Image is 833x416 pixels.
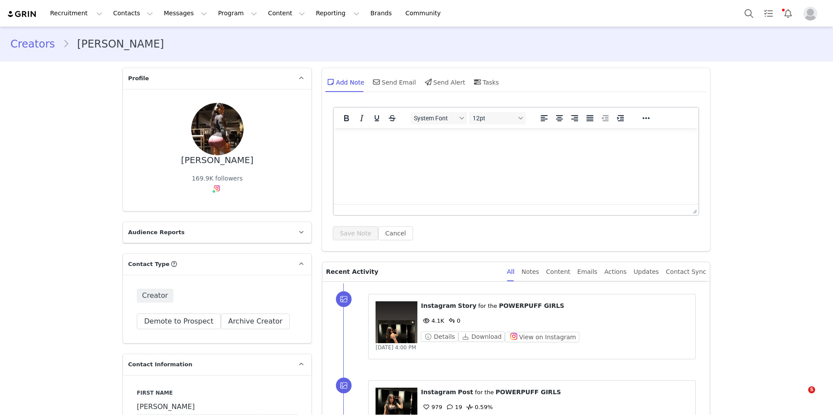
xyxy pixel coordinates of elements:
[385,112,400,124] button: Strikethrough
[582,112,597,124] button: Justify
[10,36,63,52] a: Creators
[137,314,221,329] button: Demote to Prospect
[779,3,798,23] button: Notifications
[567,112,582,124] button: Align right
[423,72,465,92] div: Send Alert
[546,262,570,282] div: Content
[191,103,244,155] img: 6096620c-a884-43ac-8d1b-cced87477058.jpg
[739,3,759,23] button: Search
[213,185,220,192] img: instagram.svg
[639,112,654,124] button: Reveal or hide additional toolbar items
[128,74,149,83] span: Profile
[45,3,108,23] button: Recruitment
[464,404,493,410] span: 0.59%
[159,3,212,23] button: Messages
[333,226,378,240] button: Save Note
[128,360,192,369] span: Contact Information
[137,389,298,397] label: First Name
[472,72,499,92] div: Tasks
[421,301,688,310] p: ⁨ ⁩ ⁨ ⁩ for the ⁨ ⁩
[808,386,815,393] span: 5
[798,7,826,20] button: Profile
[633,262,659,282] div: Updates
[499,302,564,309] span: POWERPUFF GIRLS
[326,262,500,281] p: Recent Activity
[505,334,579,340] a: View on Instagram
[221,314,290,329] button: Archive Creator
[376,344,416,351] span: [DATE] 4:00 PM
[458,302,476,309] span: Story
[334,128,698,204] iframe: Rich Text Area
[378,226,413,240] button: Cancel
[803,7,817,20] img: placeholder-profile.jpg
[537,112,552,124] button: Align left
[666,262,706,282] div: Contact Sync
[365,3,400,23] a: Brands
[108,3,158,23] button: Contacts
[421,404,442,410] span: 979
[371,72,416,92] div: Send Email
[469,112,526,124] button: Font sizes
[421,388,688,397] p: ⁨ ⁩ ⁨ ⁩ for the ⁨ ⁩
[759,3,778,23] a: Tasks
[421,317,444,324] span: 4.1K
[458,389,473,396] span: Post
[458,331,505,342] button: Download
[507,262,515,282] div: All
[473,115,515,122] span: 12pt
[128,260,169,269] span: Contact Type
[414,115,457,122] span: System Font
[263,3,310,23] button: Content
[496,389,561,396] span: POWERPUFF GIRLS
[604,262,626,282] div: Actions
[311,3,365,23] button: Reporting
[192,174,243,183] div: 169.9K followers
[421,389,456,396] span: Instagram
[613,112,628,124] button: Increase indent
[577,262,597,282] div: Emails
[213,3,262,23] button: Program
[444,404,462,410] span: 19
[354,112,369,124] button: Italic
[137,289,173,303] span: Creator
[790,386,811,407] iframe: Intercom live chat
[552,112,567,124] button: Align center
[128,228,185,237] span: Audience Reports
[7,10,37,18] img: grin logo
[689,205,698,215] div: Press the Up and Down arrow keys to resize the editor.
[400,3,450,23] a: Community
[421,331,458,342] button: Details
[369,112,384,124] button: Underline
[598,112,613,124] button: Decrease indent
[421,302,456,309] span: Instagram
[410,112,467,124] button: Fonts
[505,332,579,342] button: View on Instagram
[325,72,364,92] div: Add Note
[339,112,354,124] button: Bold
[181,155,254,165] div: [PERSON_NAME]
[447,317,461,324] span: 0
[521,262,539,282] div: Notes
